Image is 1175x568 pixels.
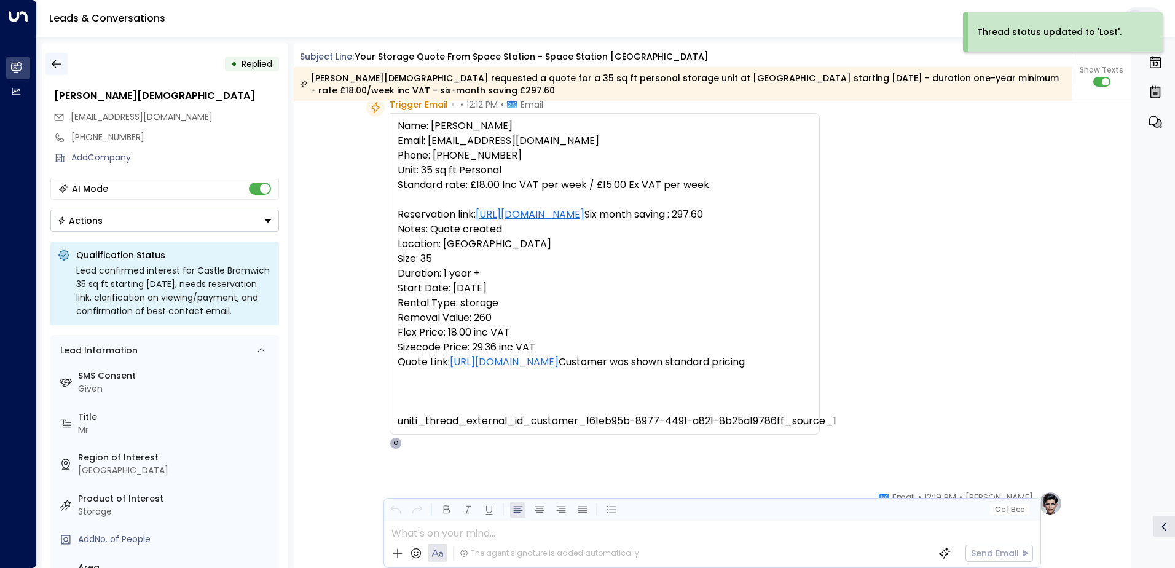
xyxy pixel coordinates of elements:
div: Your storage quote from Space Station - Space Station [GEOGRAPHIC_DATA] [355,50,709,63]
div: Given [78,382,274,395]
span: Cc Bcc [994,505,1024,514]
span: abdullah19687@gmail.com [71,111,213,124]
span: 12:19 PM [924,491,956,503]
div: Mr [78,424,274,436]
span: 12:12 PM [466,98,498,111]
div: The agent signature is added automatically [460,548,639,559]
span: • [460,98,463,111]
span: [PERSON_NAME] [965,491,1033,503]
a: [URL][DOMAIN_NAME] [476,207,584,222]
span: [EMAIL_ADDRESS][DOMAIN_NAME] [71,111,213,123]
span: Show Texts [1080,65,1123,76]
button: Actions [50,210,279,232]
img: profile-logo.png [1038,491,1063,516]
div: Thread status updated to 'Lost'. [977,26,1122,39]
span: • [959,491,962,503]
div: AddNo. of People [78,533,274,546]
div: [PERSON_NAME][DEMOGRAPHIC_DATA] requested a quote for a 35 sq ft personal storage unit at [GEOGRA... [300,72,1065,97]
button: Undo [388,502,403,518]
div: Lead Information [56,344,138,357]
div: Lead confirmed interest for Castle Bromwich 35 sq ft starting [DATE]; needs reservation link, cla... [76,264,272,318]
div: Storage [78,505,274,518]
span: Subject Line: [300,50,354,63]
div: AI Mode [72,183,108,195]
span: Trigger Email [390,98,448,111]
span: • [451,98,454,111]
div: [PERSON_NAME][DEMOGRAPHIC_DATA] [54,89,279,103]
a: Leads & Conversations [49,11,165,25]
div: [PHONE_NUMBER] [71,131,279,144]
pre: Name: [PERSON_NAME] Email: [EMAIL_ADDRESS][DOMAIN_NAME] Phone: [PHONE_NUMBER] Unit: 35 sq ft Pers... [398,119,812,428]
span: Replied [242,58,272,70]
span: • [501,98,504,111]
a: [URL][DOMAIN_NAME] [450,355,559,369]
div: O [390,437,402,449]
button: Redo [409,502,425,518]
label: SMS Consent [78,369,274,382]
button: Cc|Bcc [989,504,1029,516]
label: Region of Interest [78,451,274,464]
label: Title [78,411,274,424]
div: • [231,53,237,75]
div: AddCompany [71,151,279,164]
span: • [918,491,921,503]
p: Qualification Status [76,249,272,261]
div: [GEOGRAPHIC_DATA] [78,464,274,477]
label: Product of Interest [78,492,274,505]
span: | [1007,505,1009,514]
div: Actions [57,215,103,226]
div: Button group with a nested menu [50,210,279,232]
span: Email [521,98,543,111]
span: Email [892,491,915,503]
